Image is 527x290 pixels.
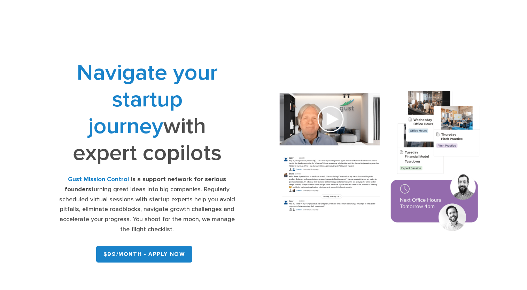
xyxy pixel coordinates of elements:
[58,59,236,166] h1: with expert copilots
[58,175,236,235] div: turning great ideas into big companies. Regularly scheduled virtual sessions with startup experts...
[68,176,129,183] strong: Gust Mission Control
[64,176,226,193] strong: is a support network for serious founders
[269,83,491,241] img: Composition of calendar events, a video call presentation, and chat rooms
[96,246,193,263] a: $99/month - APPLY NOW
[77,59,218,139] span: Navigate your startup journey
